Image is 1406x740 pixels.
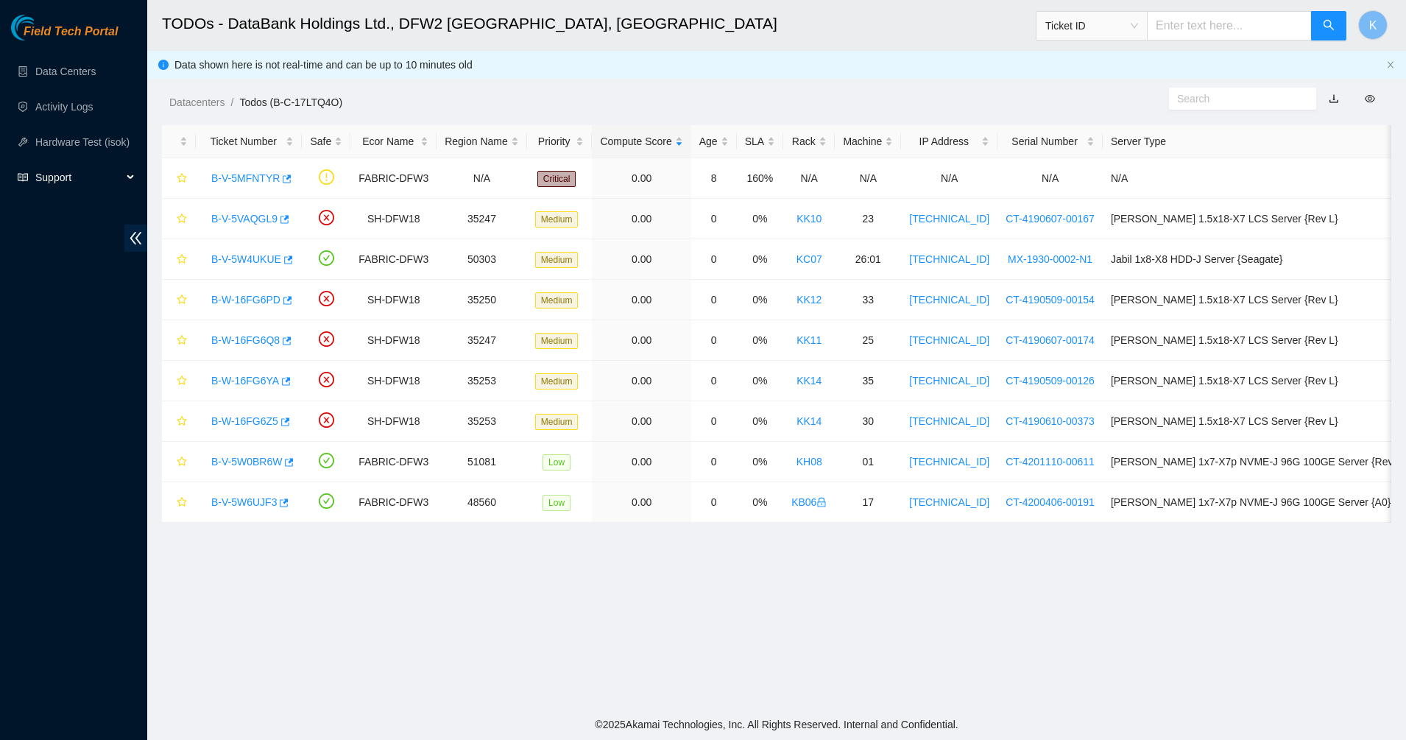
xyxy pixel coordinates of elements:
a: [TECHNICAL_ID] [909,496,989,508]
a: B-V-5W4UKUE [211,253,281,265]
td: 0.00 [592,361,690,401]
a: MX-1930-0002-N1 [1008,253,1092,265]
a: B-W-16FG6YA [211,375,279,387]
td: 51081 [437,442,527,482]
button: close [1386,60,1395,70]
span: / [230,96,233,108]
td: 35247 [437,320,527,361]
span: close-circle [319,412,334,428]
td: 0 [691,280,737,320]
a: CT-4190509-00154 [1006,294,1095,306]
td: FABRIC-DFW3 [350,239,437,280]
td: FABRIC-DFW3 [350,442,437,482]
span: close [1386,60,1395,69]
td: 160% [737,158,783,199]
input: Search [1177,91,1296,107]
footer: © 2025 Akamai Technologies, Inc. All Rights Reserved. Internal and Confidential. [147,709,1406,740]
td: 33 [835,280,901,320]
a: Datacenters [169,96,225,108]
td: 35253 [437,401,527,442]
a: [TECHNICAL_ID] [909,294,989,306]
button: search [1311,11,1346,40]
td: N/A [783,158,835,199]
td: 0.00 [592,199,690,239]
td: 0.00 [592,239,690,280]
a: [TECHNICAL_ID] [909,375,989,387]
td: 17 [835,482,901,523]
span: star [177,295,187,306]
a: [TECHNICAL_ID] [909,253,989,265]
td: 0 [691,442,737,482]
span: star [177,173,187,185]
td: SH-DFW18 [350,401,437,442]
span: close-circle [319,331,334,347]
button: download [1318,87,1350,110]
td: SH-DFW18 [350,361,437,401]
td: 0 [691,239,737,280]
span: Support [35,163,122,192]
span: Medium [535,292,579,309]
span: star [177,376,187,387]
span: check-circle [319,493,334,509]
span: Medium [535,252,579,268]
a: B-W-16FG6PD [211,294,280,306]
span: close-circle [319,372,334,387]
span: Medium [535,211,579,228]
a: KB06lock [791,496,827,508]
span: double-left [124,225,147,252]
td: 0 [691,401,737,442]
td: 48560 [437,482,527,523]
img: Akamai Technologies [11,15,74,40]
span: Low [543,495,570,511]
a: KK11 [796,334,822,346]
td: N/A [997,158,1103,199]
a: CT-4201110-00611 [1006,456,1095,468]
span: star [177,335,187,347]
td: 0.00 [592,158,690,199]
span: close-circle [319,291,334,306]
button: star [170,328,188,352]
span: read [18,172,28,183]
td: N/A [901,158,997,199]
a: [TECHNICAL_ID] [909,334,989,346]
span: Ticket ID [1045,15,1138,37]
td: 0% [737,199,783,239]
a: KK14 [796,375,822,387]
td: 35247 [437,199,527,239]
a: KH08 [796,456,822,468]
span: search [1323,19,1335,33]
a: B-V-5W0BR6W [211,456,282,468]
td: N/A [835,158,901,199]
td: 0% [737,361,783,401]
td: 0 [691,199,737,239]
td: SH-DFW18 [350,280,437,320]
td: 0% [737,442,783,482]
a: [TECHNICAL_ID] [909,213,989,225]
span: check-circle [319,250,334,266]
span: Field Tech Portal [24,25,118,39]
span: lock [816,497,827,507]
a: CT-4190607-00174 [1006,334,1095,346]
button: star [170,247,188,271]
a: [TECHNICAL_ID] [909,415,989,427]
td: N/A [437,158,527,199]
td: 35253 [437,361,527,401]
td: FABRIC-DFW3 [350,482,437,523]
a: KK14 [796,415,822,427]
td: 0% [737,401,783,442]
td: 8 [691,158,737,199]
td: 0% [737,320,783,361]
td: 50303 [437,239,527,280]
span: exclamation-circle [319,169,334,185]
a: CT-4190509-00126 [1006,375,1095,387]
span: Medium [535,414,579,430]
td: 0 [691,482,737,523]
span: close-circle [319,210,334,225]
button: star [170,409,188,433]
span: check-circle [319,453,334,468]
a: B-W-16FG6Z5 [211,415,278,427]
span: star [177,214,187,225]
span: eye [1365,94,1375,104]
td: 0% [737,239,783,280]
button: star [170,166,188,190]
